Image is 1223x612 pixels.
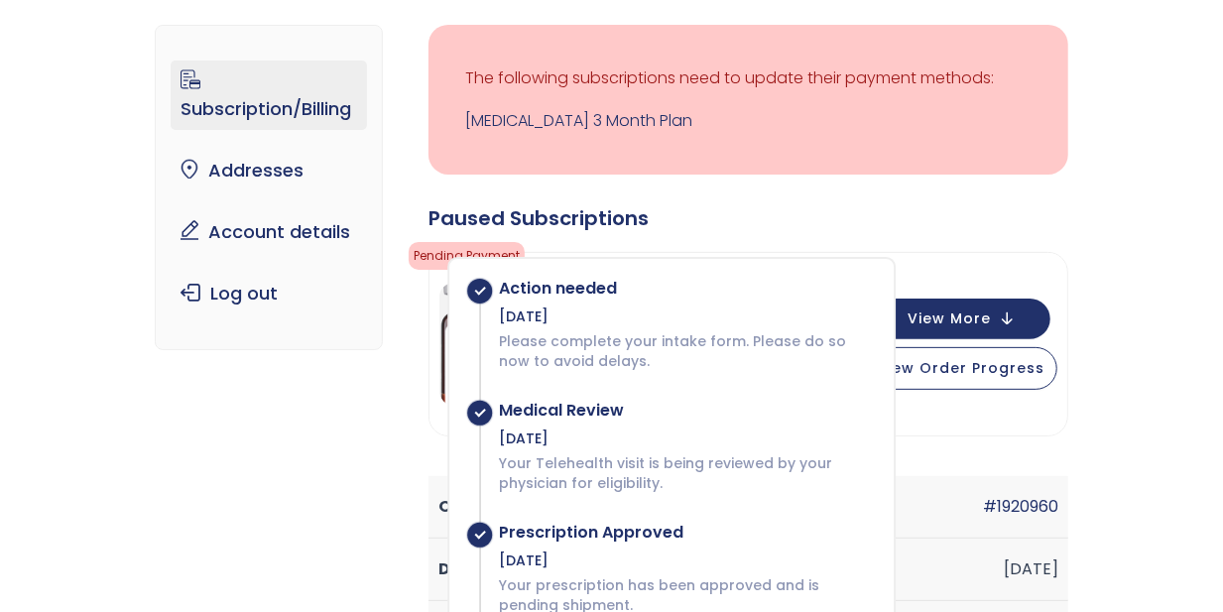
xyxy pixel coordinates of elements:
[500,428,874,448] div: [DATE]
[500,453,874,493] p: Your Telehealth visit is being reviewed by your physician for eligibility.
[908,312,991,325] span: View More
[500,331,874,371] p: Please complete your intake form. Please do so now to avoid delays.
[864,347,1057,390] button: View Order Progress
[171,273,367,314] a: Log out
[500,401,874,421] div: Medical Review
[155,25,383,350] nav: Account pages
[171,211,367,253] a: Account details
[500,306,874,326] div: [DATE]
[409,242,525,270] span: Pending Payment
[465,64,1032,92] p: The following subscriptions need to update their payment methods:
[983,495,1058,518] a: #1920960
[872,299,1050,339] button: View More
[428,204,1068,232] div: Paused Subscriptions
[877,358,1044,378] span: View Order Progress
[500,551,874,570] div: [DATE]
[1004,557,1058,580] time: [DATE]
[500,523,874,543] div: Prescription Approved
[500,279,874,299] div: Action needed
[171,61,367,130] a: Subscription/Billing
[465,107,1032,135] a: [MEDICAL_DATA] 3 Month Plan
[439,283,519,406] img: Sermorelin 3 Month Plan
[171,150,367,191] a: Addresses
